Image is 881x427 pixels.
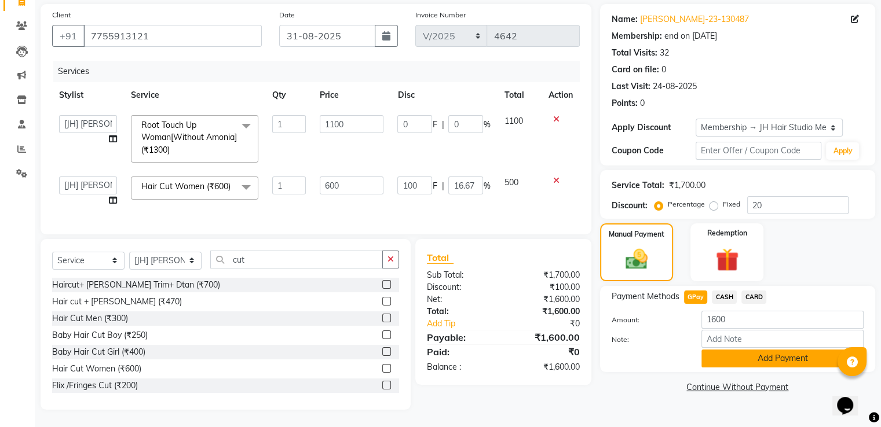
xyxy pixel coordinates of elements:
[231,181,236,192] a: x
[441,180,444,192] span: |
[432,119,437,131] span: F
[602,381,873,393] a: Continue Without Payment
[418,269,503,281] div: Sub Total:
[707,228,747,238] label: Redemption
[52,346,145,358] div: Baby Hair Cut Girl (₹400)
[609,229,664,240] label: Manual Payment
[441,119,444,131] span: |
[265,82,313,108] th: Qty
[701,349,864,367] button: Add Payment
[664,30,717,42] div: end on [DATE]
[415,10,466,20] label: Invoice Number
[483,180,490,192] span: %
[503,361,588,373] div: ₹1,600.00
[418,361,503,373] div: Balance :
[504,177,518,187] span: 500
[418,305,503,318] div: Total:
[52,312,128,325] div: Hair Cut Men (₹300)
[668,199,705,209] label: Percentage
[696,142,822,160] input: Enter Offer / Coupon Code
[279,10,295,20] label: Date
[210,251,383,268] input: Search or Scan
[52,380,138,392] div: Flix /Fringes Cut (₹200)
[701,330,864,348] input: Add Note
[612,13,638,25] div: Name:
[612,122,696,134] div: Apply Discount
[432,180,437,192] span: F
[517,318,588,330] div: ₹0
[170,145,175,155] a: x
[684,290,708,304] span: GPay
[542,82,580,108] th: Action
[603,315,693,325] label: Amount:
[701,311,864,329] input: Amount
[52,82,124,108] th: Stylist
[723,199,740,209] label: Fixed
[83,25,262,47] input: Search by Name/Mobile/Email/Code
[503,345,588,359] div: ₹0
[52,25,85,47] button: +91
[832,381,869,415] iframe: chat widget
[427,252,454,264] span: Total
[504,116,522,126] span: 1100
[640,13,749,25] a: [PERSON_NAME]-23-130487
[619,246,655,272] img: _cash.svg
[418,318,517,330] a: Add Tip
[826,142,859,160] button: Apply
[503,305,588,318] div: ₹1,600.00
[52,329,148,341] div: Baby Hair Cut Boy (₹250)
[661,64,666,76] div: 0
[483,119,490,131] span: %
[418,330,503,344] div: Payable:
[124,82,265,108] th: Service
[612,97,638,109] div: Points:
[612,30,662,42] div: Membership:
[390,82,497,108] th: Disc
[503,330,588,344] div: ₹1,600.00
[53,61,588,82] div: Services
[497,82,541,108] th: Total
[712,290,737,304] span: CASH
[141,120,237,155] span: Root Touch Up Woman[Without Amonia] (₹1300)
[741,290,766,304] span: CARD
[141,181,231,192] span: Hair Cut Women (₹600)
[612,145,696,157] div: Coupon Code
[503,281,588,293] div: ₹100.00
[418,293,503,305] div: Net:
[612,290,679,303] span: Payment Methods
[503,293,588,305] div: ₹1,600.00
[653,80,697,93] div: 24-08-2025
[52,296,182,308] div: Hair cut + [PERSON_NAME] (₹470)
[612,47,657,59] div: Total Visits:
[612,64,659,76] div: Card on file:
[669,179,705,192] div: ₹1,700.00
[418,281,503,293] div: Discount:
[708,245,746,274] img: _gift.svg
[660,47,669,59] div: 32
[640,97,645,109] div: 0
[52,363,141,375] div: Hair Cut Women (₹600)
[612,80,650,93] div: Last Visit:
[52,279,220,291] div: Haircut+ [PERSON_NAME] Trim+ Dtan (₹700)
[52,10,71,20] label: Client
[603,334,693,345] label: Note:
[418,345,503,359] div: Paid:
[612,200,648,212] div: Discount:
[612,179,664,192] div: Service Total:
[313,82,390,108] th: Price
[503,269,588,281] div: ₹1,700.00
